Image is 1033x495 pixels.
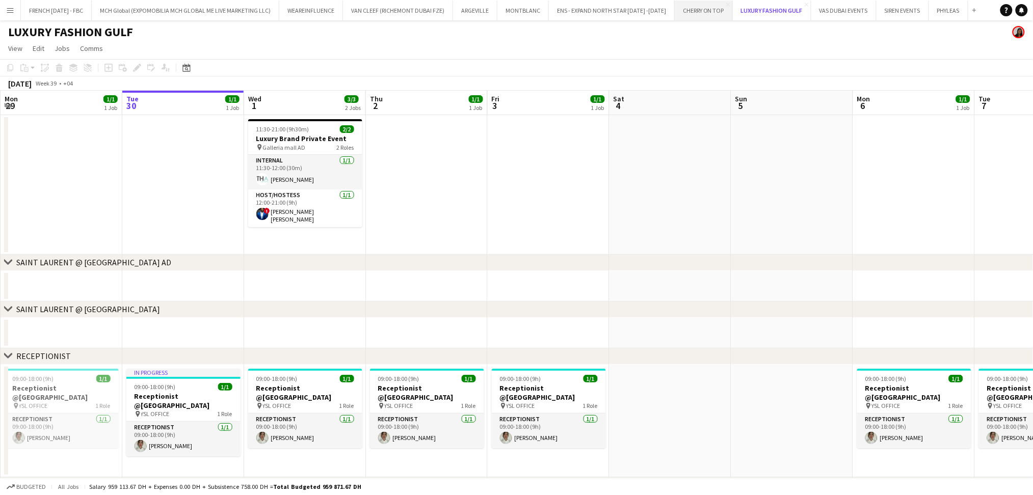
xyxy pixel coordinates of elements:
span: 1 Role [339,402,354,409]
div: SAINT LAURENT @ [GEOGRAPHIC_DATA] [16,304,160,314]
button: CHERRY ON TOP [675,1,733,20]
app-card-role: Internal1/111:30-12:00 (30m)[PERSON_NAME] [248,155,362,189]
span: Total Budgeted 959 871.67 DH [273,483,361,490]
div: +04 [63,79,73,87]
span: 1/1 [462,375,476,382]
span: Tue [126,94,139,103]
span: 09:00-18:00 (9h) [256,375,298,382]
app-job-card: 11:30-21:00 (9h30m)2/2Luxury Brand Private Event Galleria mall AD2 RolesInternal1/111:30-12:00 (3... [248,119,362,227]
app-job-card: 09:00-18:00 (9h)1/1Receptionist @[GEOGRAPHIC_DATA] YSL OFFICE1 RoleReceptionist1/109:00-18:00 (9h... [5,369,119,448]
app-card-role: Receptionist1/109:00-18:00 (9h)[PERSON_NAME] [248,414,362,448]
span: Tue [979,94,991,103]
div: 09:00-18:00 (9h)1/1Receptionist @[GEOGRAPHIC_DATA] YSL OFFICE1 RoleReceptionist1/109:00-18:00 (9h... [370,369,484,448]
span: View [8,44,22,53]
app-job-card: 09:00-18:00 (9h)1/1Receptionist @[GEOGRAPHIC_DATA] YSL OFFICE1 RoleReceptionist1/109:00-18:00 (9h... [248,369,362,448]
div: 1 Job [957,104,970,112]
span: YSL OFFICE [507,402,535,409]
span: 09:00-18:00 (9h) [987,375,1028,382]
div: 1 Job [104,104,117,112]
span: Wed [248,94,261,103]
span: 1 Role [96,402,111,409]
div: 1 Job [591,104,604,112]
a: Comms [76,42,107,55]
div: [DATE] [8,78,32,89]
span: 3 [490,100,500,112]
a: Edit [29,42,48,55]
div: 2 Jobs [345,104,361,112]
div: RECEPTIONIST [16,351,71,361]
span: 2/2 [340,125,354,133]
span: 1/1 [584,375,598,382]
span: YSL OFFICE [872,402,900,409]
span: 3/3 [345,95,359,103]
span: 1 Role [948,402,963,409]
span: 1 Role [218,410,232,418]
button: Budgeted [5,481,47,492]
span: 30 [125,100,139,112]
span: Mon [857,94,870,103]
button: VAS DUBAI EVENTS [811,1,877,20]
div: 1 Job [226,104,239,112]
span: Mon [5,94,18,103]
span: Comms [80,44,103,53]
span: Jobs [55,44,70,53]
div: Salary 959 113.67 DH + Expenses 0.00 DH + Subsistence 758.00 DH = [89,483,361,490]
span: Budgeted [16,483,46,490]
span: 1 [247,100,261,112]
app-job-card: 09:00-18:00 (9h)1/1Receptionist @[GEOGRAPHIC_DATA] YSL OFFICE1 RoleReceptionist1/109:00-18:00 (9h... [492,369,606,448]
div: In progress [126,369,241,377]
span: 1/1 [949,375,963,382]
span: 5 [734,100,748,112]
span: YSL OFFICE [19,402,48,409]
span: 1/1 [956,95,970,103]
button: WEAREINFLUENCE [279,1,343,20]
span: 1 Role [461,402,476,409]
button: FRENCH [DATE] - FBC [21,1,92,20]
app-card-role: Receptionist1/109:00-18:00 (9h)[PERSON_NAME] [5,414,119,448]
span: Sat [614,94,625,103]
a: View [4,42,27,55]
button: ENS - EXPAND NORTH STAR [DATE] -[DATE] [549,1,675,20]
button: VAN CLEEF (RICHEMONT DUBAI FZE) [343,1,453,20]
app-job-card: In progress09:00-18:00 (9h)1/1Receptionist @[GEOGRAPHIC_DATA] YSL OFFICE1 RoleReceptionist1/109:0... [126,369,241,456]
span: 1/1 [103,95,118,103]
h1: LUXURY FASHION GULF [8,24,133,40]
app-card-role: Receptionist1/109:00-18:00 (9h)[PERSON_NAME] [126,422,241,456]
app-job-card: 09:00-18:00 (9h)1/1Receptionist @[GEOGRAPHIC_DATA] YSL OFFICE1 RoleReceptionist1/109:00-18:00 (9h... [857,369,971,448]
span: 1 Role [583,402,598,409]
span: YSL OFFICE [385,402,413,409]
span: Fri [492,94,500,103]
span: 2 [368,100,383,112]
span: 1/1 [469,95,483,103]
span: Thu [370,94,383,103]
a: Jobs [50,42,74,55]
span: 4 [612,100,625,112]
h3: Receptionist @[GEOGRAPHIC_DATA] [5,383,119,402]
h3: Receptionist @[GEOGRAPHIC_DATA] [126,392,241,410]
span: 2 Roles [337,144,354,151]
h3: Receptionist @[GEOGRAPHIC_DATA] [370,383,484,402]
app-card-role: Receptionist1/109:00-18:00 (9h)[PERSON_NAME] [492,414,606,448]
span: 09:00-18:00 (9h) [500,375,541,382]
span: 29 [3,100,18,112]
button: MCH Global (EXPOMOBILIA MCH GLOBAL ME LIVE MARKETING LLC) [92,1,279,20]
span: Week 39 [34,79,59,87]
span: 09:00-18:00 (9h) [13,375,54,382]
span: 7 [977,100,991,112]
h3: Receptionist @[GEOGRAPHIC_DATA] [248,383,362,402]
span: 09:00-18:00 (9h) [865,375,907,382]
span: Sun [735,94,748,103]
span: 6 [856,100,870,112]
button: SIREN EVENTS [877,1,929,20]
span: Edit [33,44,44,53]
span: 09:00-18:00 (9h) [378,375,419,382]
span: YSL OFFICE [141,410,170,418]
div: 1 Job [469,104,483,112]
span: 1/1 [96,375,111,382]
